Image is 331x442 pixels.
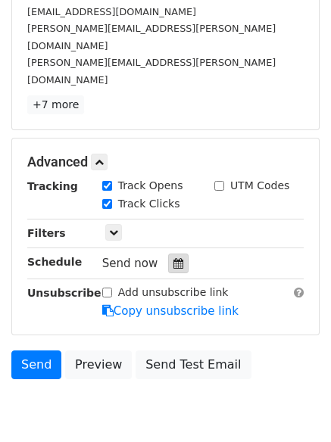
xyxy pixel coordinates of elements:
[102,257,158,270] span: Send now
[27,180,78,192] strong: Tracking
[27,23,276,51] small: [PERSON_NAME][EMAIL_ADDRESS][PERSON_NAME][DOMAIN_NAME]
[102,304,239,318] a: Copy unsubscribe link
[118,178,183,194] label: Track Opens
[27,6,196,17] small: [EMAIL_ADDRESS][DOMAIN_NAME]
[230,178,289,194] label: UTM Codes
[27,287,101,299] strong: Unsubscribe
[27,154,304,170] h5: Advanced
[27,227,66,239] strong: Filters
[136,350,251,379] a: Send Test Email
[27,95,84,114] a: +7 more
[118,196,180,212] label: Track Clicks
[255,369,331,442] iframe: Chat Widget
[65,350,132,379] a: Preview
[27,256,82,268] strong: Schedule
[27,57,276,86] small: [PERSON_NAME][EMAIL_ADDRESS][PERSON_NAME][DOMAIN_NAME]
[11,350,61,379] a: Send
[118,285,229,300] label: Add unsubscribe link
